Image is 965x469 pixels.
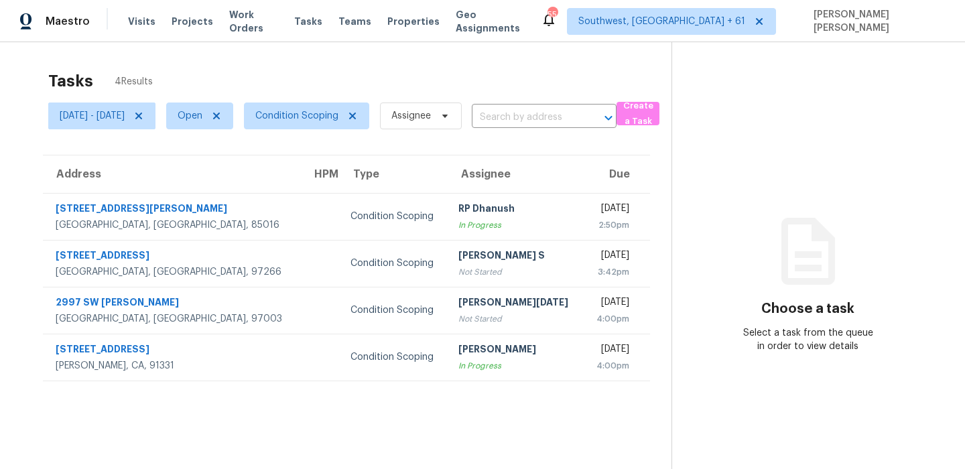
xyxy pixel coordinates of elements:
[594,202,629,218] div: [DATE]
[60,109,125,123] span: [DATE] - [DATE]
[56,295,290,312] div: 2997 SW [PERSON_NAME]
[301,155,340,193] th: HPM
[594,249,629,265] div: [DATE]
[458,202,573,218] div: RP Dhanush
[56,202,290,218] div: [STREET_ADDRESS][PERSON_NAME]
[229,8,278,35] span: Work Orders
[56,265,290,279] div: [GEOGRAPHIC_DATA], [GEOGRAPHIC_DATA], 97266
[350,257,437,270] div: Condition Scoping
[458,359,573,373] div: In Progress
[448,155,584,193] th: Assignee
[56,249,290,265] div: [STREET_ADDRESS]
[594,359,629,373] div: 4:00pm
[594,342,629,359] div: [DATE]
[340,155,448,193] th: Type
[458,249,573,265] div: [PERSON_NAME] S
[56,359,290,373] div: [PERSON_NAME], CA, 91331
[456,8,525,35] span: Geo Assignments
[458,218,573,232] div: In Progress
[623,98,653,129] span: Create a Task
[808,8,945,35] span: [PERSON_NAME] [PERSON_NAME]
[391,109,431,123] span: Assignee
[458,265,573,279] div: Not Started
[46,15,90,28] span: Maestro
[599,109,618,127] button: Open
[255,109,338,123] span: Condition Scoping
[594,265,629,279] div: 3:42pm
[594,218,629,232] div: 2:50pm
[594,312,629,326] div: 4:00pm
[584,155,650,193] th: Due
[56,342,290,359] div: [STREET_ADDRESS]
[458,342,573,359] div: [PERSON_NAME]
[128,15,155,28] span: Visits
[338,15,371,28] span: Teams
[387,15,440,28] span: Properties
[43,155,301,193] th: Address
[350,210,437,223] div: Condition Scoping
[617,102,659,125] button: Create a Task
[56,218,290,232] div: [GEOGRAPHIC_DATA], [GEOGRAPHIC_DATA], 85016
[458,312,573,326] div: Not Started
[472,107,579,128] input: Search by address
[350,350,437,364] div: Condition Scoping
[48,74,93,88] h2: Tasks
[178,109,202,123] span: Open
[172,15,213,28] span: Projects
[294,17,322,26] span: Tasks
[548,8,557,21] div: 554
[761,302,854,316] h3: Choose a task
[578,15,745,28] span: Southwest, [GEOGRAPHIC_DATA] + 61
[115,75,153,88] span: 4 Results
[56,312,290,326] div: [GEOGRAPHIC_DATA], [GEOGRAPHIC_DATA], 97003
[740,326,875,353] div: Select a task from the queue in order to view details
[350,304,437,317] div: Condition Scoping
[458,295,573,312] div: [PERSON_NAME][DATE]
[594,295,629,312] div: [DATE]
